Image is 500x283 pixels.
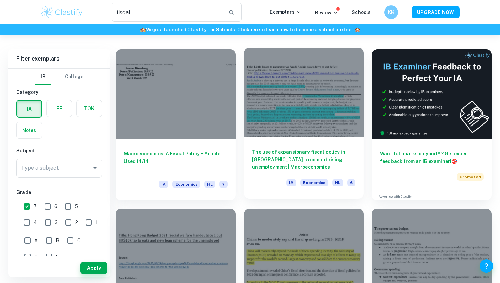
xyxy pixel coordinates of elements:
[35,69,83,85] div: Filter type choice
[54,203,57,210] span: 6
[124,150,228,172] h6: Macroeconomics IA Fiscal Policy + Article Used 14/14
[451,159,457,164] span: 🎯
[159,181,168,188] span: IA
[112,3,223,22] input: Search for any exemplars...
[347,179,355,186] span: 6
[96,219,98,226] span: 1
[77,100,102,117] button: TOK
[75,203,78,210] span: 5
[372,49,492,139] img: Thumbnail
[40,5,84,19] img: Clastify logo
[8,49,110,68] h6: Filter exemplars
[116,49,236,200] a: Macroeconomics IA Fiscal Policy + Article Used 14/14IAEconomicsHL7
[34,219,37,226] span: 4
[480,259,493,273] button: Help and Feedback
[90,163,100,173] button: Open
[17,101,41,117] button: IA
[75,219,78,226] span: 2
[380,150,484,165] h6: Want full marks on your IA ? Get expert feedback from an IB examiner!
[249,27,260,32] a: here
[270,8,301,16] p: Exemplars
[16,188,102,196] h6: Grade
[372,49,492,200] a: Want full marks on yourIA? Get expert feedback from an IB examiner!PromotedAdvertise with Clastify
[47,100,72,117] button: EE
[80,262,107,274] button: Apply
[286,179,296,186] span: IA
[56,237,59,244] span: B
[34,253,38,261] span: D
[354,27,360,32] span: 🏫
[140,27,146,32] span: 🏫
[77,237,81,244] span: C
[16,88,102,96] h6: Category
[457,173,484,181] span: Promoted
[387,9,395,16] h6: KK
[315,9,338,16] p: Review
[252,148,356,171] h6: The use of expansionary fiscal policy in [GEOGRAPHIC_DATA] to combat rising unemployment | Macroe...
[300,179,328,186] span: Economics
[204,181,215,188] span: HL
[1,26,499,33] h6: We just launched Clastify for Schools. Click to learn how to become a school partner.
[16,147,102,154] h6: Subject
[352,10,371,15] a: Schools
[379,194,412,199] a: Advertise with Clastify
[34,237,38,244] span: A
[332,179,343,186] span: HL
[219,181,228,188] span: 7
[56,253,59,261] span: E
[172,181,200,188] span: Economics
[34,203,37,210] span: 7
[17,122,42,138] button: Notes
[35,69,51,85] button: IB
[412,6,460,18] button: UPGRADE NOW
[65,69,83,85] button: College
[244,49,364,200] a: The use of expansionary fiscal policy in [GEOGRAPHIC_DATA] to combat rising unemployment | Macroe...
[384,5,398,19] button: KK
[55,219,58,226] span: 3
